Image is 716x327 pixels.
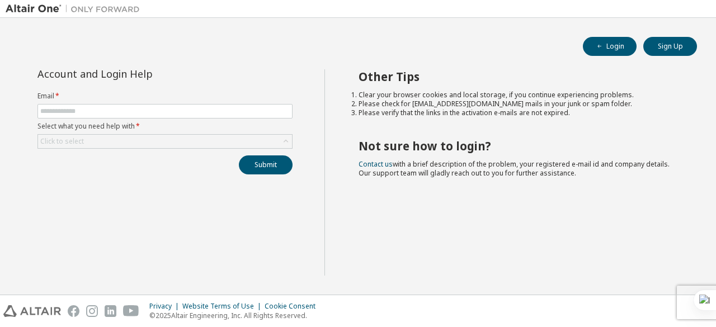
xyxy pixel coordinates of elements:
img: altair_logo.svg [3,305,61,317]
div: Cookie Consent [265,302,322,311]
div: Privacy [149,302,182,311]
li: Clear your browser cookies and local storage, if you continue experiencing problems. [359,91,677,99]
label: Select what you need help with [37,122,293,131]
li: Please check for [EMAIL_ADDRESS][DOMAIN_NAME] mails in your junk or spam folder. [359,99,677,108]
label: Email [37,92,293,101]
img: linkedin.svg [105,305,116,317]
h2: Other Tips [359,69,677,84]
li: Please verify that the links in the activation e-mails are not expired. [359,108,677,117]
button: Submit [239,155,293,174]
img: youtube.svg [123,305,139,317]
div: Website Terms of Use [182,302,265,311]
img: Altair One [6,3,145,15]
img: facebook.svg [68,305,79,317]
div: Account and Login Help [37,69,242,78]
div: Click to select [38,135,292,148]
button: Login [583,37,637,56]
span: with a brief description of the problem, your registered e-mail id and company details. Our suppo... [359,159,670,178]
h2: Not sure how to login? [359,139,677,153]
div: Click to select [40,137,84,146]
button: Sign Up [643,37,697,56]
img: instagram.svg [86,305,98,317]
a: Contact us [359,159,393,169]
p: © 2025 Altair Engineering, Inc. All Rights Reserved. [149,311,322,320]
